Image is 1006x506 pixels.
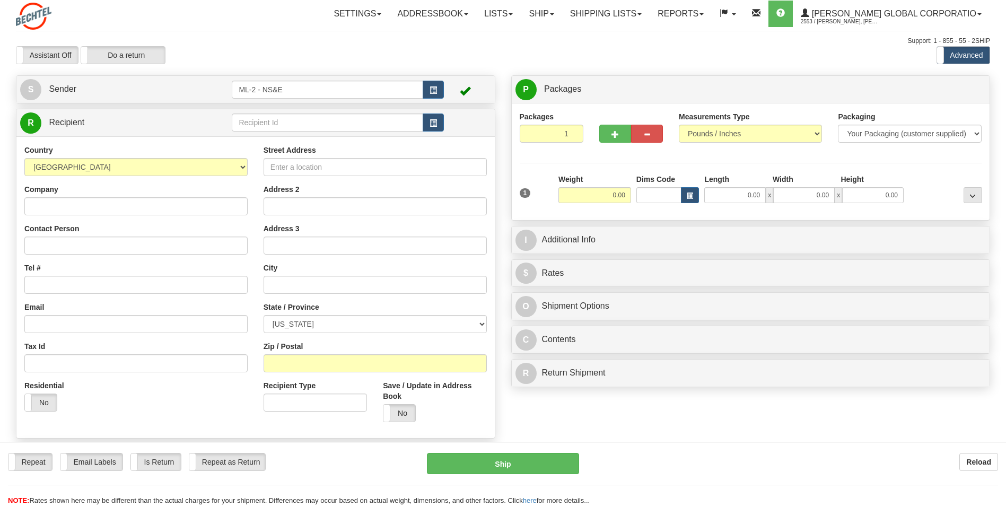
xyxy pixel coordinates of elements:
label: No [25,394,57,411]
label: Weight [558,174,583,185]
label: Advanced [937,47,990,64]
a: CContents [515,329,986,351]
label: Address 2 [264,184,300,195]
button: Reload [959,453,998,471]
label: Zip / Postal [264,341,303,352]
label: Assistant Off [16,47,78,64]
label: State / Province [264,302,319,312]
a: Ship [521,1,562,27]
label: Length [704,174,729,185]
a: RReturn Shipment [515,362,986,384]
span: Packages [544,84,581,93]
a: IAdditional Info [515,229,986,251]
a: Addressbook [389,1,476,27]
a: [PERSON_NAME] Global Corporatio 2553 / [PERSON_NAME], [PERSON_NAME] [793,1,990,27]
span: O [515,296,537,317]
label: Repeat as Return [189,453,265,470]
span: $ [515,263,537,284]
label: Email Labels [60,453,123,470]
span: R [515,363,537,384]
label: No [383,405,415,422]
a: $Rates [515,263,986,284]
input: Recipient Id [232,114,423,132]
span: x [835,187,842,203]
div: ... [964,187,982,203]
input: Enter a location [264,158,487,176]
label: Country [24,145,53,155]
label: Packages [520,111,554,122]
a: Lists [476,1,521,27]
span: R [20,112,41,134]
span: [PERSON_NAME] Global Corporatio [809,9,976,18]
span: P [515,79,537,100]
label: Contact Person [24,223,79,234]
img: logo2553.jpg [16,3,51,30]
div: Support: 1 - 855 - 55 - 2SHIP [16,37,990,46]
label: Repeat [8,453,52,470]
label: Company [24,184,58,195]
span: I [515,230,537,251]
a: here [523,496,537,504]
b: Reload [966,458,991,466]
label: Street Address [264,145,316,155]
a: Settings [326,1,389,27]
label: Address 3 [264,223,300,234]
span: Sender [49,84,76,93]
label: Height [841,174,864,185]
span: C [515,329,537,351]
iframe: chat widget [982,199,1005,307]
input: Sender Id [232,81,423,99]
label: Tel # [24,263,41,273]
span: S [20,79,41,100]
span: 2553 / [PERSON_NAME], [PERSON_NAME] [801,16,880,27]
span: x [766,187,773,203]
button: Ship [427,453,579,474]
label: Save / Update in Address Book [383,380,486,402]
label: Width [773,174,793,185]
a: P Packages [515,78,986,100]
a: OShipment Options [515,295,986,317]
a: Reports [650,1,712,27]
span: Recipient [49,118,84,127]
label: Residential [24,380,64,391]
label: Packaging [838,111,875,122]
label: Measurements Type [679,111,750,122]
label: Is Return [131,453,181,470]
label: City [264,263,277,273]
a: S Sender [20,78,232,100]
span: 1 [520,188,531,198]
label: Email [24,302,44,312]
a: Shipping lists [562,1,650,27]
label: Dims Code [636,174,675,185]
label: Recipient Type [264,380,316,391]
label: Tax Id [24,341,45,352]
a: R Recipient [20,112,208,134]
label: Do a return [81,47,165,64]
span: NOTE: [8,496,29,504]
